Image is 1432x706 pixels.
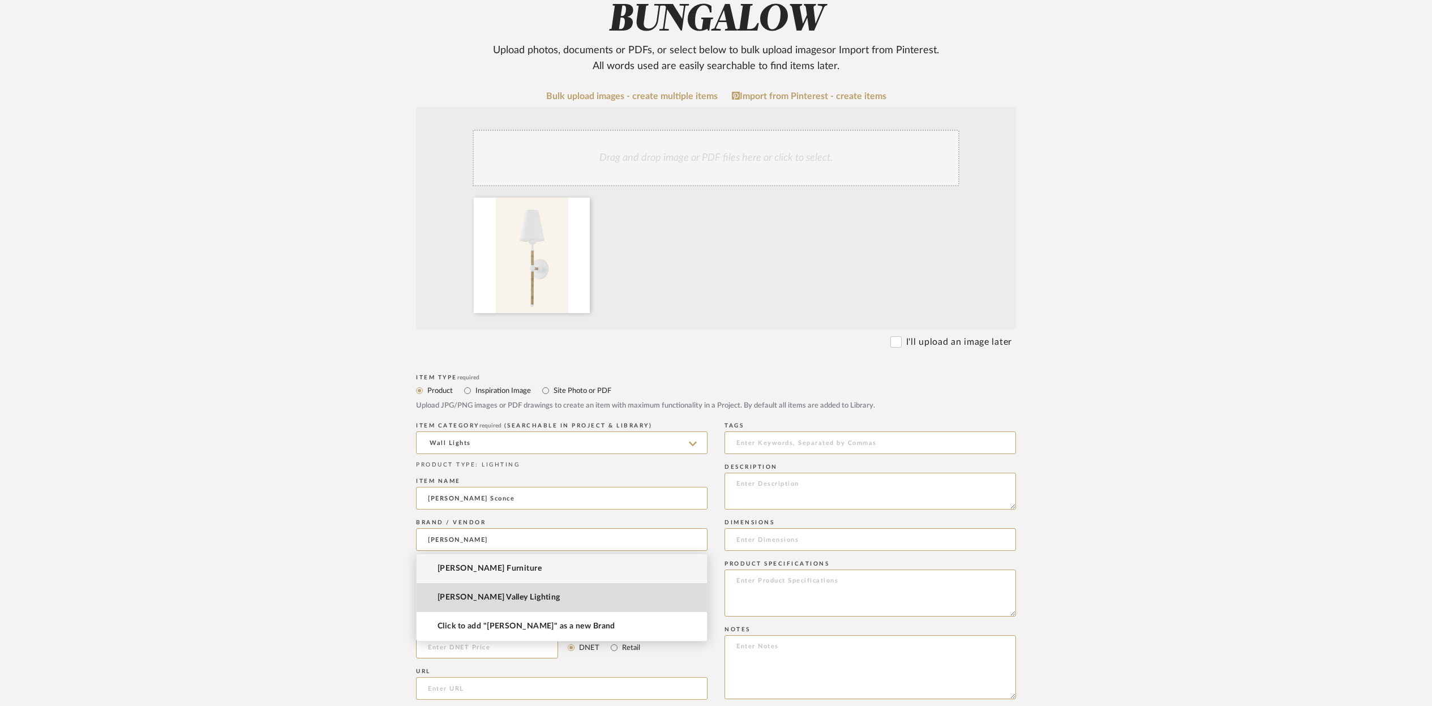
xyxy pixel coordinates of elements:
span: required [457,375,479,380]
span: : LIGHTING [475,462,520,468]
label: I'll upload an image later [906,335,1012,349]
a: Import from Pinterest - create items [732,91,886,101]
div: Item Type [416,374,1016,381]
label: Retail [621,641,640,654]
input: Enter Dimensions [724,528,1016,551]
input: Enter Name [416,487,708,510]
input: Enter Keywords, Separated by Commas [724,431,1016,454]
span: [PERSON_NAME] Furniture [438,564,542,574]
input: Enter DNET Price [416,636,558,658]
div: Tags [724,422,1016,429]
mat-radio-group: Select price type [568,636,640,658]
input: Type a category to search and select [416,431,708,454]
span: Click to add "[PERSON_NAME]" as a new Brand [438,622,615,631]
input: Unknown [416,528,708,551]
div: Notes [724,626,1016,633]
span: required [479,423,501,429]
a: Bulk upload images - create multiple items [546,92,718,101]
div: Product Specifications [724,560,1016,567]
div: Item name [416,478,708,485]
label: Site Photo or PDF [552,384,611,397]
div: ITEM CATEGORY [416,422,708,429]
div: PRODUCT TYPE [416,461,708,469]
div: Description [724,464,1016,470]
span: [PERSON_NAME] Valley Lighting [438,593,560,602]
label: Inspiration Image [474,384,531,397]
div: Brand / Vendor [416,519,708,526]
div: Upload JPG/PNG images or PDF drawings to create an item with maximum functionality in a Project. ... [416,400,1016,412]
mat-radio-group: Select item type [416,383,1016,397]
label: DNET [578,641,599,654]
span: (Searchable in Project & Library) [504,423,653,429]
div: Dimensions [724,519,1016,526]
div: Upload photos, documents or PDFs, or select below to bulk upload images or Import from Pinterest ... [484,42,948,74]
input: Enter URL [416,677,708,700]
div: URL [416,668,708,675]
label: Product [426,384,453,397]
